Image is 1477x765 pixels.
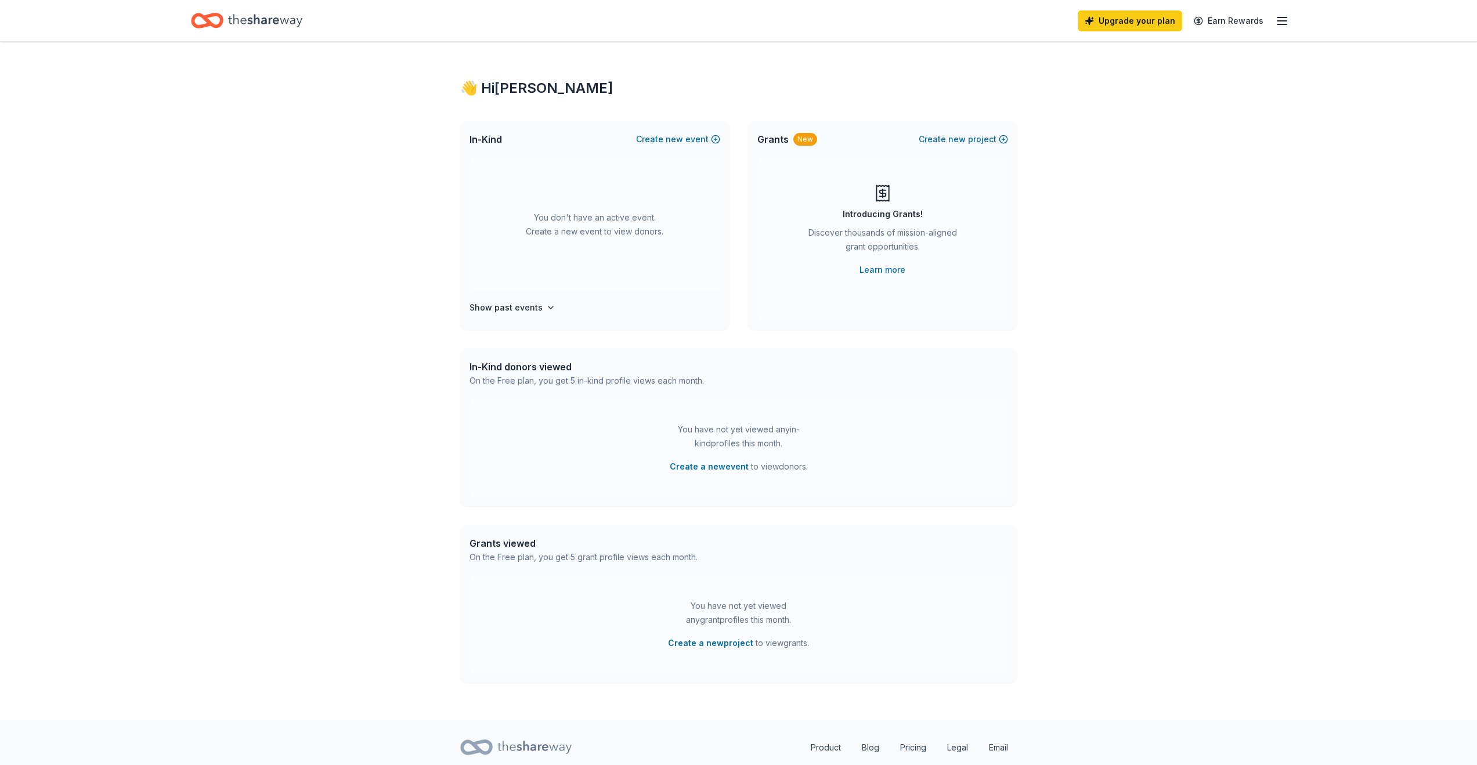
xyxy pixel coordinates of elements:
a: Earn Rewards [1187,10,1270,31]
div: Discover thousands of mission-aligned grant opportunities. [804,226,962,258]
div: You have not yet viewed any grant profiles this month. [666,599,811,627]
span: Grants [757,132,789,146]
button: Createnewproject [919,132,1008,146]
a: Blog [853,736,889,759]
nav: quick links [801,736,1017,759]
a: Legal [938,736,977,759]
div: New [793,133,817,146]
a: Product [801,736,850,759]
div: On the Free plan, you get 5 in-kind profile views each month. [470,374,704,388]
a: Home [191,7,302,34]
div: Grants viewed [470,536,698,550]
a: Email [980,736,1017,759]
span: new [666,132,683,146]
div: In-Kind donors viewed [470,360,704,374]
span: In-Kind [470,132,502,146]
div: 👋 Hi [PERSON_NAME] [460,79,1017,98]
button: Create a newproject [668,636,753,650]
a: Pricing [891,736,936,759]
span: new [948,132,966,146]
div: On the Free plan, you get 5 grant profile views each month. [470,550,698,564]
button: Createnewevent [636,132,720,146]
div: You have not yet viewed any in-kind profiles this month. [666,423,811,450]
button: Create a newevent [670,460,749,474]
span: to view donors . [670,460,808,474]
div: Introducing Grants! [843,207,923,221]
a: Learn more [860,263,905,277]
span: to view grants . [668,636,809,650]
button: Show past events [470,301,555,315]
h4: Show past events [470,301,543,315]
div: You don't have an active event. Create a new event to view donors. [470,158,720,291]
a: Upgrade your plan [1078,10,1182,31]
